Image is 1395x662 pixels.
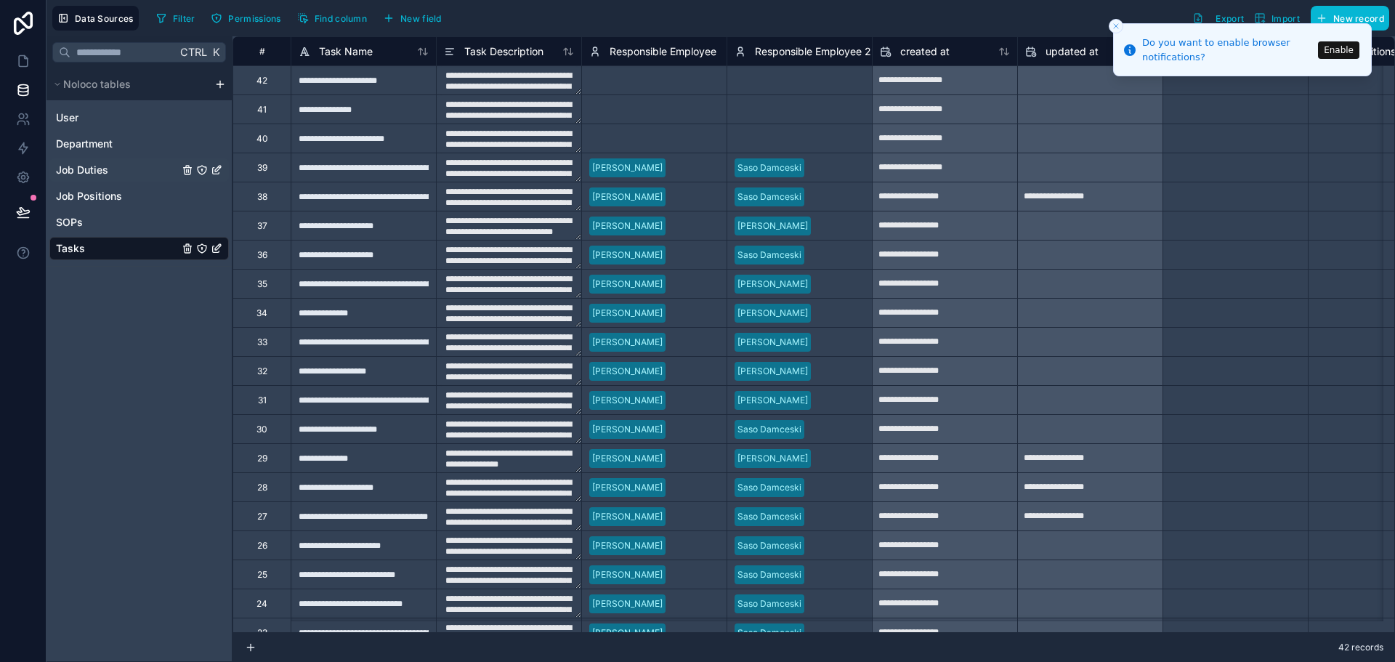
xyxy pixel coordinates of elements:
button: Filter [150,7,201,29]
span: Responsible Employee 2 [755,44,871,59]
span: Data Sources [75,13,134,24]
div: [PERSON_NAME] [592,307,663,320]
div: [PERSON_NAME] [592,452,663,465]
div: [PERSON_NAME] [737,219,808,233]
div: 38 [257,191,267,203]
div: 27 [257,511,267,522]
span: Task Name [319,44,373,59]
div: Saso Damceski [737,510,801,523]
div: [PERSON_NAME] [592,190,663,203]
div: 31 [258,395,267,406]
span: updated at [1046,44,1099,59]
div: [PERSON_NAME] [592,365,663,378]
div: Saso Damceski [737,626,801,639]
a: New record [1305,6,1389,31]
div: [PERSON_NAME] [737,452,808,465]
div: Saso Damceski [737,481,801,494]
button: Import [1249,6,1305,31]
div: 41 [257,104,267,116]
div: [PERSON_NAME] [737,394,808,407]
button: New record [1311,6,1389,31]
div: Saso Damceski [737,423,801,436]
div: 29 [257,453,267,464]
div: [PERSON_NAME] [592,539,663,552]
div: [PERSON_NAME] [737,336,808,349]
div: [PERSON_NAME] [592,278,663,291]
div: [PERSON_NAME] [592,249,663,262]
span: created at [900,44,950,59]
div: 30 [256,424,267,435]
div: [PERSON_NAME] [592,481,663,494]
button: New field [378,7,447,29]
div: 40 [256,133,268,145]
span: Filter [173,13,195,24]
div: 39 [257,162,267,174]
div: [PERSON_NAME] [592,219,663,233]
div: 36 [257,249,267,261]
div: 28 [257,482,267,493]
div: Saso Damceski [737,190,801,203]
div: Saso Damceski [737,539,801,552]
div: 24 [256,598,267,610]
div: [PERSON_NAME] [592,597,663,610]
div: Saso Damceski [737,249,801,262]
span: 42 records [1338,642,1383,653]
button: Data Sources [52,6,139,31]
div: [PERSON_NAME] [592,394,663,407]
span: Ctrl [179,43,209,61]
div: Do you want to enable browser notifications? [1142,36,1314,64]
div: 37 [257,220,267,232]
div: 25 [257,569,267,581]
div: 32 [257,366,267,377]
button: Permissions [206,7,286,29]
button: Enable [1318,41,1359,59]
div: 42 [256,75,267,86]
button: Close toast [1109,19,1123,33]
button: Export [1187,6,1249,31]
div: Saso Damceski [737,568,801,581]
div: [PERSON_NAME] [737,365,808,378]
div: # [244,46,280,57]
div: 33 [257,336,267,348]
span: Permissions [228,13,280,24]
span: Find column [315,13,367,24]
div: [PERSON_NAME] [737,307,808,320]
div: 23 [257,627,267,639]
span: K [211,47,221,57]
div: [PERSON_NAME] [592,568,663,581]
button: Find column [292,7,372,29]
div: [PERSON_NAME] [592,336,663,349]
div: [PERSON_NAME] [737,278,808,291]
div: Saso Damceski [737,161,801,174]
div: 35 [257,278,267,290]
div: [PERSON_NAME] [592,161,663,174]
span: Responsible Employee [610,44,716,59]
div: [PERSON_NAME] [592,510,663,523]
div: [PERSON_NAME] [592,626,663,639]
span: New field [400,13,442,24]
div: 26 [257,540,267,552]
a: Permissions [206,7,291,29]
div: 34 [256,307,267,319]
div: [PERSON_NAME] [592,423,663,436]
span: Task Description [464,44,543,59]
div: Saso Damceski [737,597,801,610]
